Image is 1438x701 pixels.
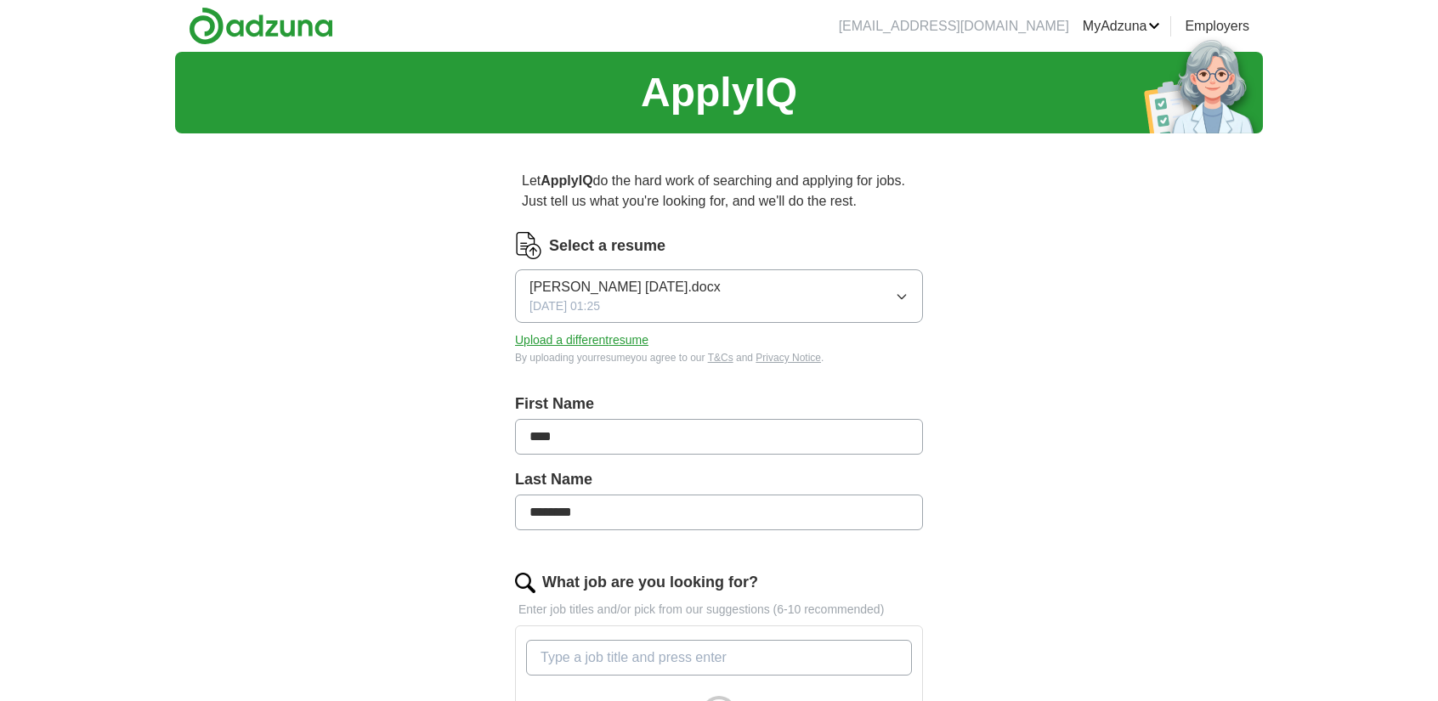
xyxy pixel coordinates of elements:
button: [PERSON_NAME] [DATE].docx[DATE] 01:25 [515,269,923,323]
a: MyAdzuna [1083,16,1161,37]
span: [PERSON_NAME] [DATE].docx [529,277,721,297]
img: CV Icon [515,232,542,259]
h1: ApplyIQ [641,62,797,123]
img: Adzuna logo [189,7,333,45]
a: Privacy Notice [756,352,821,364]
label: Last Name [515,468,923,491]
a: T&Cs [708,352,733,364]
label: First Name [515,393,923,416]
img: search.png [515,573,535,593]
button: Upload a differentresume [515,331,648,349]
strong: ApplyIQ [541,173,592,188]
label: What job are you looking for? [542,571,758,594]
div: By uploading your resume you agree to our and . [515,350,923,365]
a: Employers [1185,16,1249,37]
p: Enter job titles and/or pick from our suggestions (6-10 recommended) [515,601,923,619]
p: Let do the hard work of searching and applying for jobs. Just tell us what you're looking for, an... [515,164,923,218]
span: [DATE] 01:25 [529,297,600,315]
input: Type a job title and press enter [526,640,912,676]
label: Select a resume [549,235,665,257]
li: [EMAIL_ADDRESS][DOMAIN_NAME] [839,16,1069,37]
